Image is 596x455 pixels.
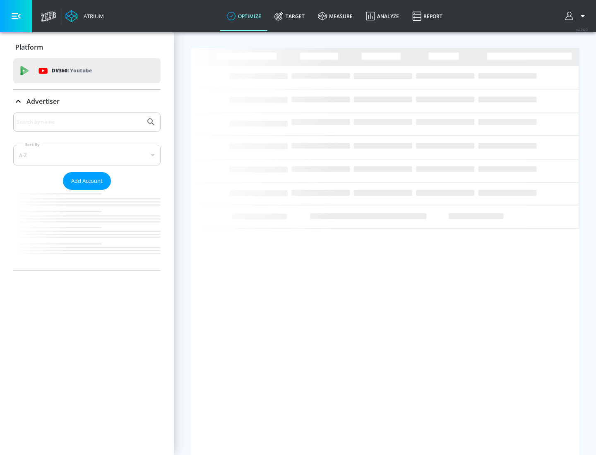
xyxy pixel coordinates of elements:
[17,117,142,127] input: Search by name
[13,90,161,113] div: Advertiser
[576,27,588,32] span: v 4.24.0
[63,172,111,190] button: Add Account
[406,1,449,31] a: Report
[65,10,104,22] a: Atrium
[52,66,92,75] p: DV360:
[24,142,41,147] label: Sort By
[13,58,161,83] div: DV360: Youtube
[15,43,43,52] p: Platform
[359,1,406,31] a: Analyze
[26,97,60,106] p: Advertiser
[13,113,161,270] div: Advertiser
[268,1,311,31] a: Target
[80,12,104,20] div: Atrium
[13,190,161,270] nav: list of Advertiser
[13,36,161,59] div: Platform
[70,66,92,75] p: Youtube
[13,145,161,165] div: A-Z
[311,1,359,31] a: measure
[71,176,103,186] span: Add Account
[220,1,268,31] a: optimize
